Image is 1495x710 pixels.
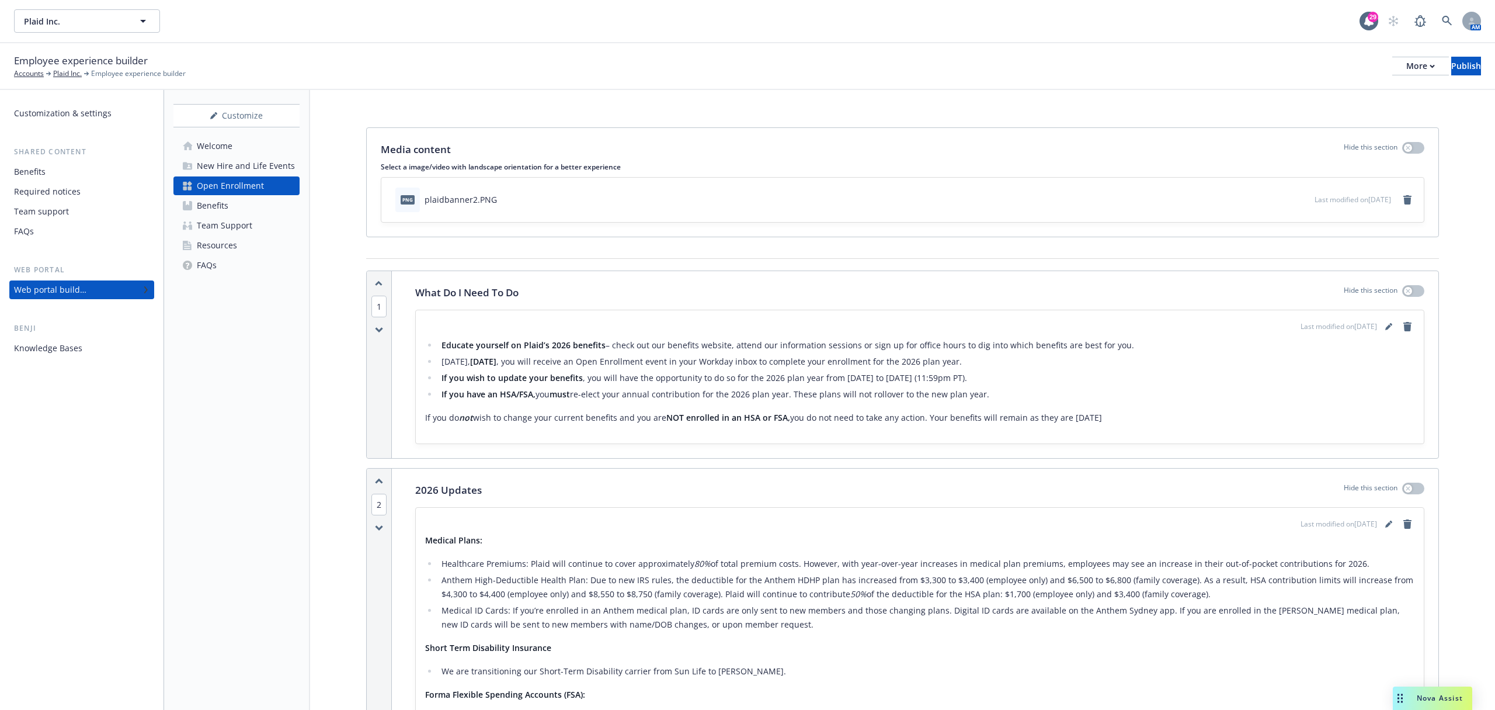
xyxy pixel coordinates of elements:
button: 1 [371,300,387,313]
div: Team Support [197,216,252,235]
p: Hide this section [1344,285,1397,300]
div: Customize [173,105,300,127]
p: What Do I Need To Do [415,285,519,300]
a: Plaid Inc. [53,68,82,79]
li: you re-elect your annual contribution for the 2026 plan year. These plans will not rollover to th... [438,387,1414,401]
button: More [1392,57,1449,75]
a: Open Enrollment [173,176,300,195]
span: Employee experience builder [91,68,186,79]
a: editPencil [1382,320,1396,334]
div: Customization & settings [14,104,112,123]
a: Benefits [173,196,300,215]
p: Media content [381,142,451,157]
a: Benefits [9,162,154,181]
a: Start snowing [1382,9,1405,33]
a: Report a Bug [1409,9,1432,33]
div: plaidbanner2.PNG [425,193,497,206]
a: Knowledge Bases [9,339,154,358]
li: Anthem High-Deductible Health Plan: Due to new IRS rules, the deductible for the Anthem HDHP plan... [438,573,1414,601]
a: Resources [173,236,300,255]
em: 50% [850,588,867,600]
p: 2026 Updates [415,483,482,498]
li: , you will have the opportunity to do so for the 2026 plan year from [DATE] to [DATE] (11:59pm PT). [438,371,1414,385]
li: Healthcare Premiums: Plaid will continue to cover approximately of total premium costs. However, ... [438,557,1414,571]
a: Team Support [173,216,300,235]
div: Web portal builder [14,280,86,299]
span: Last modified on [DATE] [1315,195,1391,205]
a: FAQs [9,222,154,241]
span: PNG [401,195,415,204]
div: FAQs [14,222,34,241]
p: If you do wish to change your current benefits and you are you do not need to take any action. Yo... [425,411,1414,425]
a: Welcome [173,137,300,155]
strong: If you wish to update your benefits [441,372,583,383]
button: Plaid Inc. [14,9,160,33]
span: Last modified on [DATE] [1301,519,1377,529]
a: remove [1400,517,1414,531]
div: New Hire and Life Events [197,157,295,175]
button: Customize [173,104,300,127]
div: Benefits [14,162,46,181]
div: Required notices [14,182,81,201]
li: [DATE], , you will receive an Open Enrollment event in your Workday inbox to complete your enroll... [438,355,1414,369]
div: Resources [197,236,237,255]
button: Nova Assist [1393,687,1472,710]
strong: [DATE] [470,356,496,367]
strong: must [550,389,570,400]
a: remove [1400,320,1414,334]
strong: Short Term Disability Insurance [425,642,551,653]
strong: not [459,412,473,423]
li: We are transitioning our Short-Term Disability carrier from Sun Life to [PERSON_NAME]. [438,664,1414,678]
a: Search [1435,9,1459,33]
a: Team support [9,202,154,221]
li: – check out our benefits website, attend our information sessions or sign up for office hours to ... [438,338,1414,352]
div: Shared content [9,146,154,158]
a: remove [1400,193,1414,207]
div: FAQs [197,256,217,275]
a: Web portal builder [9,280,154,299]
strong: NOT enrolled in an HSA or FSA, [666,412,790,423]
div: Knowledge Bases [14,339,82,358]
em: 80% [694,558,711,569]
strong: Forma Flexible Spending Accounts (FSA): [425,689,585,700]
button: Publish [1451,57,1481,75]
div: Benji [9,323,154,334]
span: Employee experience builder [14,53,148,68]
div: Benefits [197,196,228,215]
div: Team support [14,202,69,221]
span: Plaid Inc. [24,15,125,27]
div: More [1406,57,1435,75]
div: Drag to move [1393,687,1407,710]
button: 2 [371,498,387,511]
button: download file [1281,193,1290,206]
p: Select a image/video with landscape orientation for a better experience [381,162,1424,172]
strong: Educate yourself on Plaid’s 2026 benefits [441,340,606,351]
div: Open Enrollment [197,176,264,195]
span: Last modified on [DATE] [1301,321,1377,332]
a: FAQs [173,256,300,275]
button: preview file [1299,193,1310,206]
li: Medical ID Cards: If you’re enrolled in an Anthem medical plan, ID cards are only sent to new mem... [438,604,1414,632]
a: Customization & settings [9,104,154,123]
span: 1 [371,296,387,317]
p: Hide this section [1344,483,1397,498]
span: Nova Assist [1417,693,1463,703]
a: editPencil [1382,517,1396,531]
a: Accounts [14,68,44,79]
strong: Medical Plans: [425,535,482,546]
strong: If you have an HSA/FSA, [441,389,536,400]
p: Hide this section [1344,142,1397,157]
div: Web portal [9,264,154,276]
div: Welcome [197,137,232,155]
a: New Hire and Life Events [173,157,300,175]
a: Required notices [9,182,154,201]
div: 29 [1368,12,1378,22]
span: 2 [371,494,387,515]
